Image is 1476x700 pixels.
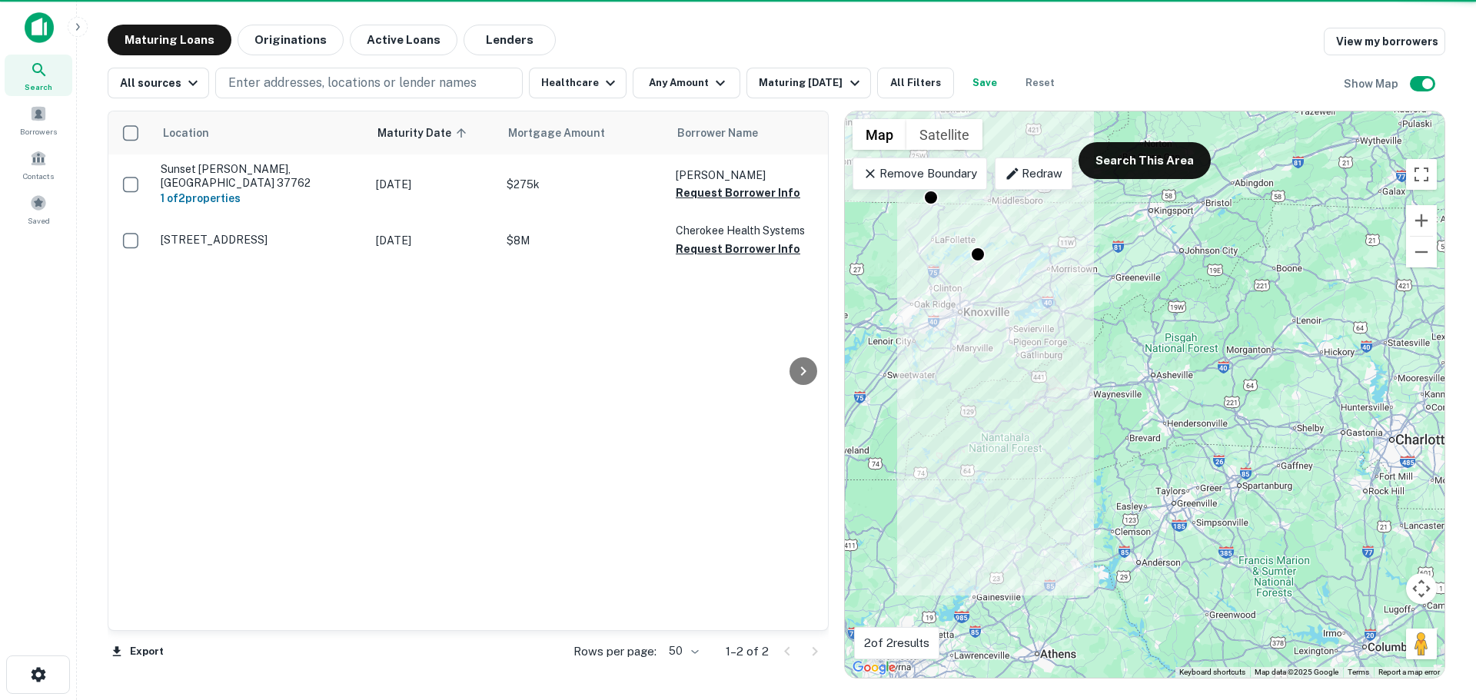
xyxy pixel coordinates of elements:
[1406,573,1437,604] button: Map camera controls
[633,68,740,98] button: Any Amount
[677,124,758,142] span: Borrower Name
[1406,237,1437,267] button: Zoom out
[161,233,361,247] p: [STREET_ADDRESS]
[726,642,769,661] p: 1–2 of 2
[529,68,627,98] button: Healthcare
[845,111,1444,678] div: 0
[508,124,625,142] span: Mortgage Amount
[1079,142,1211,179] button: Search This Area
[1255,668,1338,676] span: Map data ©2025 Google
[849,658,899,678] a: Open this area in Google Maps (opens a new window)
[863,164,977,183] p: Remove Boundary
[350,25,457,55] button: Active Loans
[960,68,1009,98] button: Save your search to get updates of matches that match your search criteria.
[864,634,929,652] p: 2 of 2 results
[853,119,906,150] button: Show street map
[1399,577,1476,651] iframe: Chat Widget
[20,125,57,138] span: Borrowers
[759,74,863,92] div: Maturing [DATE]
[676,167,829,184] p: [PERSON_NAME]
[668,111,837,154] th: Borrower Name
[5,144,72,185] a: Contacts
[5,55,72,96] a: Search
[1348,668,1369,676] a: Terms (opens in new tab)
[153,111,368,154] th: Location
[5,188,72,230] a: Saved
[1016,68,1065,98] button: Reset
[161,190,361,207] h6: 1 of 2 properties
[28,214,50,227] span: Saved
[1406,159,1437,190] button: Toggle fullscreen view
[23,170,54,182] span: Contacts
[368,111,499,154] th: Maturity Date
[108,640,168,663] button: Export
[746,68,870,98] button: Maturing [DATE]
[25,81,52,93] span: Search
[1324,28,1445,55] a: View my borrowers
[499,111,668,154] th: Mortgage Amount
[377,124,471,142] span: Maturity Date
[108,25,231,55] button: Maturing Loans
[906,119,982,150] button: Show satellite imagery
[507,176,660,193] p: $275k
[5,99,72,141] a: Borrowers
[120,74,202,92] div: All sources
[1179,667,1245,678] button: Keyboard shortcuts
[376,232,491,249] p: [DATE]
[877,68,954,98] button: All Filters
[108,68,209,98] button: All sources
[676,240,800,258] button: Request Borrower Info
[376,176,491,193] p: [DATE]
[162,124,209,142] span: Location
[215,68,523,98] button: Enter addresses, locations or lender names
[161,162,361,190] p: Sunset [PERSON_NAME], [GEOGRAPHIC_DATA] 37762
[676,222,829,239] p: Cherokee Health Systems
[507,232,660,249] p: $8M
[238,25,344,55] button: Originations
[1005,164,1062,183] p: Redraw
[1344,75,1401,92] h6: Show Map
[663,640,701,662] div: 50
[464,25,556,55] button: Lenders
[573,642,657,661] p: Rows per page:
[1378,668,1440,676] a: Report a map error
[849,658,899,678] img: Google
[228,74,477,92] p: Enter addresses, locations or lender names
[1406,205,1437,236] button: Zoom in
[25,12,54,43] img: capitalize-icon.png
[676,184,800,202] button: Request Borrower Info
